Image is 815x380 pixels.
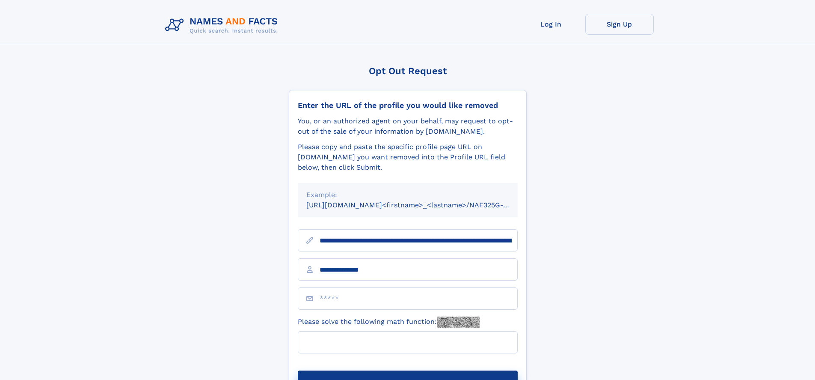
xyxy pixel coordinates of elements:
div: Example: [306,190,509,200]
div: Please copy and paste the specific profile page URL on [DOMAIN_NAME] you want removed into the Pr... [298,142,518,173]
img: Logo Names and Facts [162,14,285,37]
div: Opt Out Request [289,66,527,76]
a: Sign Up [585,14,654,35]
small: [URL][DOMAIN_NAME]<firstname>_<lastname>/NAF325G-xxxxxxxx [306,201,534,209]
div: Enter the URL of the profile you would like removed [298,101,518,110]
a: Log In [517,14,585,35]
div: You, or an authorized agent on your behalf, may request to opt-out of the sale of your informatio... [298,116,518,137]
label: Please solve the following math function: [298,317,480,328]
